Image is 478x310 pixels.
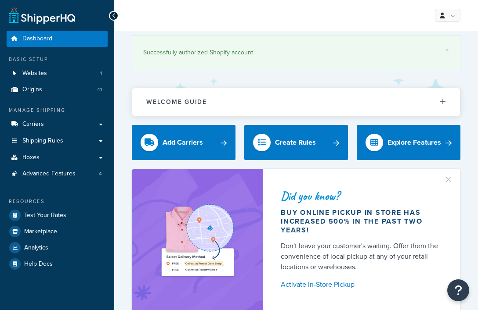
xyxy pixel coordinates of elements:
button: Welcome Guide [132,88,460,116]
span: Websites [22,70,47,77]
a: Advanced Features4 [7,166,108,182]
span: Origins [22,86,42,93]
div: Don't leave your customer's waiting. Offer them the convenience of local pickup at any of your re... [281,241,439,272]
a: Test Your Rates [7,207,108,223]
span: Dashboard [22,35,52,43]
span: 1 [100,70,102,77]
div: Resources [7,198,108,205]
span: 41 [97,86,102,93]
div: Did you know? [281,190,439,202]
a: Marketplace [7,224,108,239]
li: Advanced Features [7,166,108,182]
a: Activate In-Store Pickup [281,278,439,291]
div: Successfully authorized Shopify account [143,46,449,59]
div: Create Rules [275,136,316,149]
a: Websites1 [7,65,108,82]
div: Buy online pickup in store has increased 500% in the past two years! [281,208,439,235]
a: Analytics [7,240,108,256]
span: Boxes [22,154,40,161]
li: Websites [7,65,108,82]
span: Help Docs [24,260,53,268]
a: × [445,46,449,53]
button: Open Resource Center [447,279,469,301]
span: Test Your Rates [24,212,66,219]
a: Add Carriers [132,125,235,160]
span: Advanced Features [22,170,76,178]
a: Boxes [7,150,108,166]
span: Carriers [22,121,44,128]
h2: Welcome Guide [146,99,207,105]
img: ad-shirt-map-b0359fc47e01cab431d101c4b569394f6a03f54285957d908178d52f29eb9668.png [145,201,250,280]
a: Shipping Rules [7,133,108,149]
div: Add Carriers [163,136,203,149]
li: Origins [7,82,108,98]
a: Origins41 [7,82,108,98]
span: Shipping Rules [22,137,63,145]
span: Marketplace [24,228,57,235]
a: Dashboard [7,31,108,47]
a: Carriers [7,116,108,132]
a: Help Docs [7,256,108,272]
div: Explore Features [387,136,441,149]
span: Analytics [24,244,48,252]
a: Create Rules [244,125,348,160]
span: 4 [99,170,102,178]
a: Explore Features [357,125,460,160]
div: Basic Setup [7,56,108,63]
div: Manage Shipping [7,107,108,114]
